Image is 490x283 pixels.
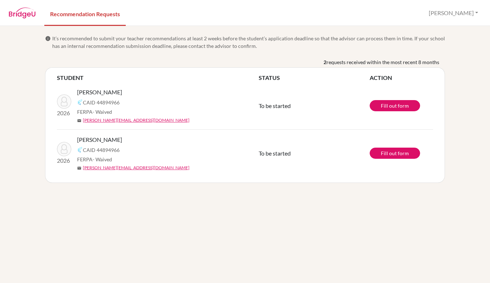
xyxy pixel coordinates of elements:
b: 2 [324,58,326,66]
span: CAID 44894966 [83,146,120,154]
span: FERPA [77,108,112,116]
a: Fill out form [370,100,420,111]
p: 2026 [57,109,71,117]
span: [PERSON_NAME] [77,135,122,144]
p: 2026 [57,156,71,165]
a: [PERSON_NAME][EMAIL_ADDRESS][DOMAIN_NAME] [83,165,190,171]
img: Andrade, Gabriel [57,94,71,109]
img: Andrade, Gabriel [57,142,71,156]
span: mail [77,166,81,170]
a: Fill out form [370,148,420,159]
span: [PERSON_NAME] [77,88,122,96]
a: [PERSON_NAME][EMAIL_ADDRESS][DOMAIN_NAME] [83,117,190,123]
img: BridgeU logo [9,8,36,18]
button: [PERSON_NAME] [426,6,481,20]
span: info [45,36,51,41]
th: STUDENT [57,73,259,82]
th: STATUS [259,73,370,82]
span: requests received within the most recent 8 months [326,58,439,66]
th: ACTION [370,73,433,82]
span: To be started [259,102,291,109]
span: CAID 44894966 [83,99,120,106]
span: mail [77,118,81,123]
img: Common App logo [77,147,83,153]
span: - Waived [93,109,112,115]
img: Common App logo [77,99,83,105]
span: To be started [259,150,291,157]
span: It’s recommended to submit your teacher recommendations at least 2 weeks before the student’s app... [52,35,445,50]
a: Recommendation Requests [44,1,126,26]
span: - Waived [93,156,112,162]
span: FERPA [77,156,112,163]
